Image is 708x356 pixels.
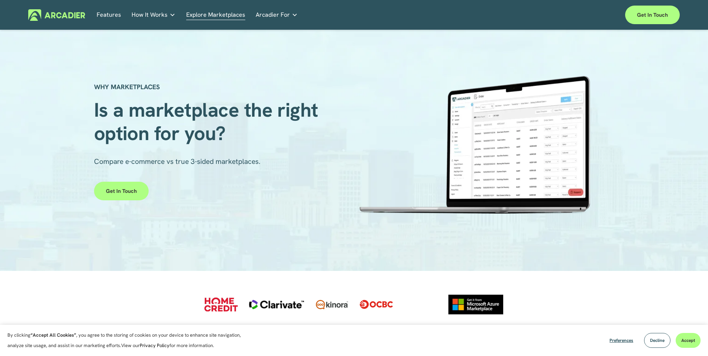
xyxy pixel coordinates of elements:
[256,9,298,21] a: folder dropdown
[97,9,121,21] a: Features
[132,10,168,20] span: How It Works
[94,97,323,146] span: Is a marketplace the right option for you?
[681,337,695,343] span: Accept
[94,182,149,200] a: Get in touch
[94,157,261,166] span: Compare e-commerce vs true 3-sided marketplaces.
[140,342,169,349] a: Privacy Policy
[644,333,670,348] button: Decline
[625,6,680,24] a: Get in touch
[676,333,701,348] button: Accept
[7,330,249,351] p: By clicking , you agree to the storing of cookies on your device to enhance site navigation, anal...
[132,9,175,21] a: folder dropdown
[604,333,639,348] button: Preferences
[94,82,160,91] strong: WHY MARKETPLACES
[256,10,290,20] span: Arcadier For
[28,9,85,21] img: Arcadier
[186,9,245,21] a: Explore Marketplaces
[30,332,76,338] strong: “Accept All Cookies”
[610,337,633,343] span: Preferences
[650,337,665,343] span: Decline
